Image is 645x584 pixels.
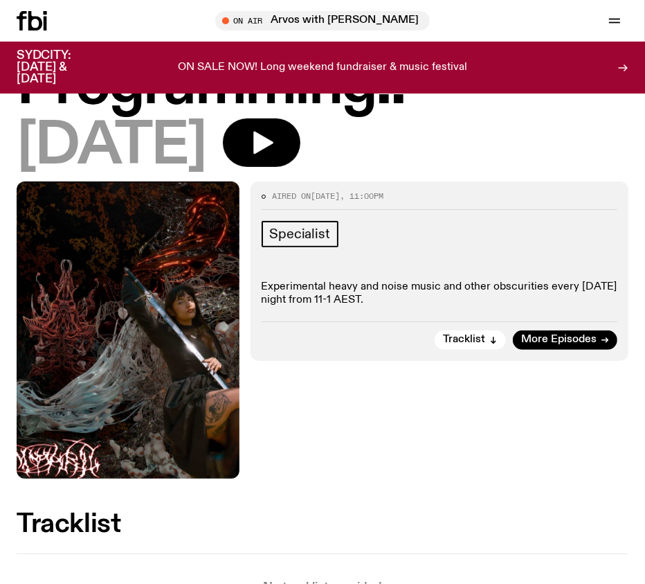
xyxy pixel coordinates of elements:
span: Aired on [273,191,311,202]
span: Tracklist [443,335,485,345]
a: Specialist [262,221,338,247]
span: , 11:00pm [340,191,384,202]
h2: Tracklist [17,512,628,537]
a: More Episodes [513,330,617,350]
p: Experimental heavy and noise music and other obscurities every [DATE] night from 11-1 AEST. [262,281,618,307]
span: [DATE] [17,118,206,175]
button: Tracklist [435,330,506,350]
h3: SYDCITY: [DATE] & [DATE] [17,50,105,85]
button: On AirArvos with [PERSON_NAME] [215,11,430,30]
span: [DATE] [311,191,340,202]
span: More Episodes [521,335,597,345]
p: ON SALE NOW! Long weekend fundraiser & music festival [178,62,467,74]
span: Specialist [270,227,330,242]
